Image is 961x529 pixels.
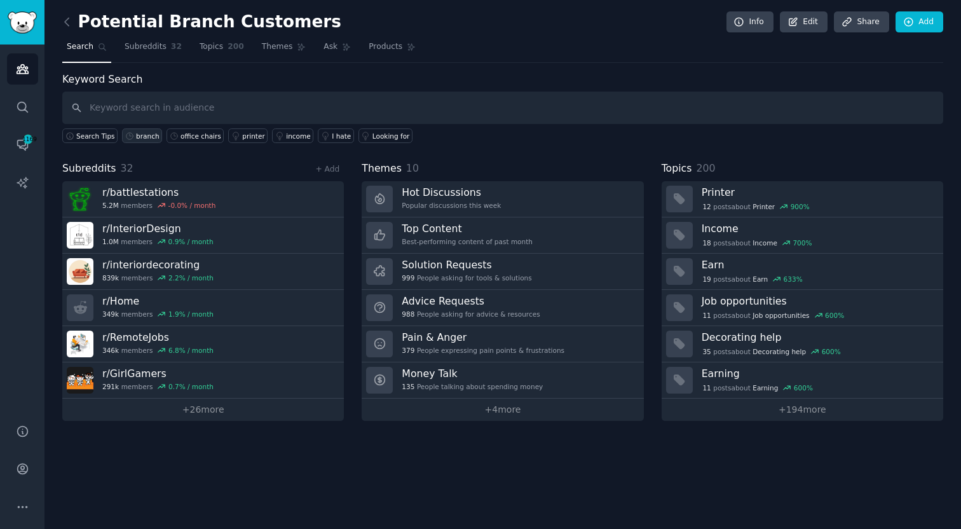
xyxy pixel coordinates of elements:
[8,11,37,34] img: GummySearch logo
[662,362,943,399] a: Earning11postsaboutEarning600%
[702,346,842,357] div: post s about
[195,37,249,63] a: Topics200
[168,346,214,355] div: 6.8 % / month
[362,326,643,362] a: Pain & Anger379People expressing pain points & frustrations
[62,254,344,290] a: r/interiordecorating839kmembers2.2% / month
[62,12,341,32] h2: Potential Branch Customers
[834,11,889,33] a: Share
[102,367,214,380] h3: r/ GirlGamers
[67,41,93,53] span: Search
[753,202,775,211] span: Printer
[62,73,142,85] label: Keyword Search
[102,186,215,199] h3: r/ battlestations
[702,258,934,271] h3: Earn
[102,273,214,282] div: members
[324,41,337,53] span: Ask
[62,37,111,63] a: Search
[67,258,93,285] img: interiordecorating
[402,310,540,319] div: People asking for advice & resources
[181,132,221,141] div: office chairs
[228,128,268,143] a: printer
[121,162,133,174] span: 32
[315,165,339,174] a: + Add
[662,217,943,254] a: Income18postsaboutIncome700%
[62,326,344,362] a: r/RemoteJobs346kmembers6.8% / month
[402,367,543,380] h3: Money Talk
[702,238,711,247] span: 18
[319,37,355,63] a: Ask
[62,161,116,177] span: Subreddits
[171,41,182,53] span: 32
[402,294,540,308] h3: Advice Requests
[67,331,93,357] img: RemoteJobs
[102,382,214,391] div: members
[102,294,214,308] h3: r/ Home
[62,92,943,124] input: Keyword search in audience
[362,362,643,399] a: Money Talk135People talking about spending money
[753,238,777,247] span: Income
[122,128,162,143] a: branch
[272,128,313,143] a: income
[896,11,943,33] a: Add
[67,222,93,249] img: InteriorDesign
[332,132,351,141] div: I hate
[702,311,711,320] span: 11
[67,367,93,394] img: GirlGamers
[125,41,167,53] span: Subreddits
[62,290,344,326] a: r/Home349kmembers1.9% / month
[702,186,934,199] h3: Printer
[402,273,414,282] span: 999
[168,310,214,319] div: 1.9 % / month
[102,258,214,271] h3: r/ interiordecorating
[22,135,34,144] span: 1169
[402,237,533,246] div: Best-performing content of past month
[242,132,264,141] div: printer
[62,217,344,254] a: r/InteriorDesign1.0Mmembers0.9% / month
[753,347,806,356] span: Decorating help
[102,201,119,210] span: 5.2M
[402,382,543,391] div: People talking about spending money
[702,201,811,212] div: post s about
[358,128,412,143] a: Looking for
[662,399,943,421] a: +194more
[200,41,223,53] span: Topics
[822,347,841,356] div: 600 %
[825,311,844,320] div: 600 %
[780,11,828,33] a: Edit
[262,41,293,53] span: Themes
[136,132,160,141] div: branch
[791,202,810,211] div: 900 %
[362,181,643,217] a: Hot DiscussionsPopular discussions this week
[753,383,778,392] span: Earning
[753,275,768,284] span: Earn
[62,181,344,217] a: r/battlestations5.2Mmembers-0.0% / month
[102,222,214,235] h3: r/ InteriorDesign
[102,237,214,246] div: members
[662,181,943,217] a: Printer12postsaboutPrinter900%
[702,275,711,284] span: 19
[7,129,38,160] a: 1169
[402,331,564,344] h3: Pain & Anger
[702,331,934,344] h3: Decorating help
[362,161,402,177] span: Themes
[67,186,93,212] img: battlestations
[372,132,410,141] div: Looking for
[402,382,414,391] span: 135
[702,273,804,285] div: post s about
[257,37,311,63] a: Themes
[168,237,214,246] div: 0.9 % / month
[402,346,414,355] span: 379
[406,162,419,174] span: 10
[662,161,692,177] span: Topics
[784,275,803,284] div: 633 %
[102,273,119,282] span: 839k
[62,128,118,143] button: Search Tips
[793,238,812,247] div: 700 %
[120,37,186,63] a: Subreddits32
[102,331,214,344] h3: r/ RemoteJobs
[102,310,119,319] span: 349k
[168,201,216,210] div: -0.0 % / month
[102,310,214,319] div: members
[726,11,774,33] a: Info
[402,186,501,199] h3: Hot Discussions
